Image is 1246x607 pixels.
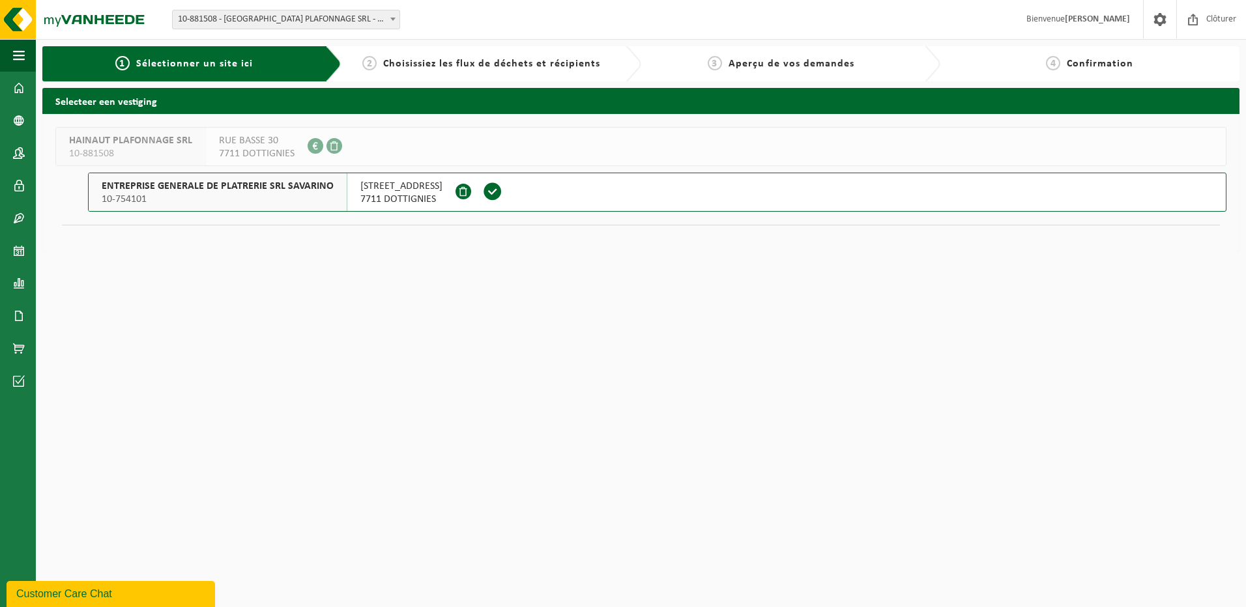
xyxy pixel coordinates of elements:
span: 10-881508 - HAINAUT PLAFONNAGE SRL - DOTTIGNIES [172,10,400,29]
span: 1 [115,56,130,70]
strong: [PERSON_NAME] [1065,14,1130,24]
span: Aperçu de vos demandes [729,59,854,69]
span: HAINAUT PLAFONNAGE SRL [69,134,192,147]
span: Confirmation [1067,59,1133,69]
button: ENTREPRISE GENERALE DE PLATRERIE SRL SAVARINO 10-754101 [STREET_ADDRESS]7711 DOTTIGNIES [88,173,1226,212]
span: 4 [1046,56,1060,70]
span: 7711 DOTTIGNIES [360,193,442,206]
span: 3 [708,56,722,70]
span: 10-754101 [102,193,334,206]
span: 10-881508 [69,147,192,160]
span: 2 [362,56,377,70]
span: 10-881508 - HAINAUT PLAFONNAGE SRL - DOTTIGNIES [173,10,399,29]
span: Sélectionner un site ici [136,59,253,69]
span: Choisissiez les flux de déchets et récipients [383,59,600,69]
span: RUE BASSE 30 [219,134,295,147]
span: ENTREPRISE GENERALE DE PLATRERIE SRL SAVARINO [102,180,334,193]
span: 7711 DOTTIGNIES [219,147,295,160]
h2: Selecteer een vestiging [42,88,1239,113]
span: [STREET_ADDRESS] [360,180,442,193]
iframe: chat widget [7,578,218,607]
